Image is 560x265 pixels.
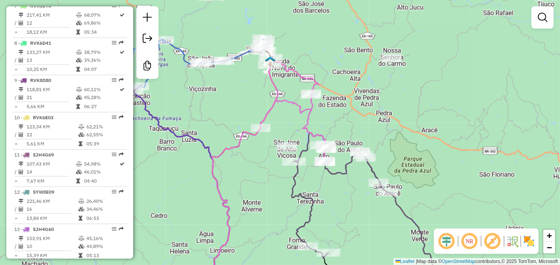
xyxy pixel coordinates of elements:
em: Opções [112,227,117,231]
td: 123,34 KM [26,123,78,131]
td: = [14,103,18,111]
td: 38,79% [84,48,119,56]
td: = [14,177,18,185]
td: 5,61 KM [26,140,78,148]
td: 45,28% [84,93,119,101]
td: 10,25 KM [26,65,76,73]
td: = [14,252,18,259]
i: Rota otimizada [120,162,125,166]
td: 153,91 KM [26,234,78,242]
em: Rota exportada [119,78,124,82]
span: | [416,259,417,264]
em: Opções [112,189,117,194]
em: Rota exportada [119,189,124,194]
td: 46,01% [84,168,119,176]
td: 39,36% [84,56,119,64]
td: 69,86% [84,19,119,27]
td: 62,55% [86,131,124,139]
span: 10 - [14,114,54,120]
td: 12 [26,19,76,27]
td: 133,27 KM [26,48,76,56]
i: Total de Atividades [19,21,23,25]
td: 16 [26,205,78,213]
td: 06:27 [84,103,119,111]
i: % de utilização do peso [78,124,84,129]
div: Atividade não roteirizada - GLORIETELINHARES [277,143,297,151]
span: Exibir rótulo [483,232,502,251]
td: / [14,131,18,139]
i: % de utilização da cubagem [76,95,82,100]
td: / [14,205,18,213]
i: Tempo total em rota [78,216,82,221]
i: Tempo total em rota [76,104,80,109]
i: Rota otimizada [120,87,125,92]
i: % de utilização do peso [76,162,82,166]
i: Distância Total [19,50,23,55]
td: = [14,214,18,222]
span: RVK8D80 [30,77,51,83]
span: 8 - [14,40,51,46]
td: = [14,65,18,73]
i: Tempo total em rota [76,30,80,34]
span: RVK6E03 [33,114,54,120]
i: % de utilização da cubagem [78,132,84,137]
img: Venda Nova Imigrante [265,56,275,66]
td: 22 [26,131,78,139]
i: Distância Total [19,87,23,92]
a: Leaflet [396,259,415,264]
td: 04:40 [84,177,119,185]
a: Criar modelo [140,58,155,76]
a: OpenStreetMap [442,259,476,264]
span: − [547,242,552,252]
td: 45,16% [86,234,124,242]
span: Ocultar deslocamento [437,232,456,251]
span: + [547,231,552,240]
em: Opções [112,152,117,157]
i: Tempo total em rota [76,67,80,72]
em: Rota exportada [119,227,124,231]
td: / [14,242,18,250]
td: / [14,168,18,176]
td: 13 [26,56,76,64]
em: Opções [112,78,117,82]
i: % de utilização do peso [76,87,82,92]
i: % de utilização do peso [78,199,84,204]
td: 62,21% [86,123,124,131]
td: 5,66 KM [26,103,76,111]
i: Total de Atividades [19,132,23,137]
div: Map data © contributors,© 2025 TomTom, Microsoft [394,258,560,265]
td: 05:39 [86,140,124,148]
i: Rota otimizada [120,13,125,17]
i: % de utilização da cubagem [76,170,82,174]
td: 221,46 KM [26,197,78,205]
i: Total de Atividades [19,95,23,100]
span: RVK6D41 [30,40,51,46]
div: Atividade não roteirizada - ROTTA BEER [382,54,401,62]
i: Total de Atividades [19,244,23,249]
i: % de utilização do peso [76,50,82,55]
td: 68,07% [84,11,119,19]
i: Tempo total em rota [78,141,82,146]
img: Exibir/Ocultar setores [523,235,535,248]
td: / [14,93,18,101]
em: Opções [112,40,117,45]
i: Tempo total em rota [76,179,80,183]
i: Distância Total [19,162,23,166]
div: Atividade não roteirizada - SHOW ROOM HOUSE [369,179,388,187]
td: 107,43 KM [26,160,76,168]
td: 05:34 [84,28,119,36]
a: Exibir filtros [535,10,550,25]
span: 12 - [14,189,54,195]
td: / [14,19,18,27]
em: Rota exportada [119,115,124,120]
i: Distância Total [19,13,23,17]
i: Tempo total em rota [78,253,82,258]
td: 15,39 KM [26,252,78,259]
img: Fluxo de ruas [506,235,519,248]
i: Distância Total [19,124,23,129]
em: Rota exportada [119,152,124,157]
span: SYW8E09 [33,189,54,195]
td: 60,11% [84,86,119,93]
td: 44,89% [86,242,124,250]
span: Ocultar NR [460,232,479,251]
